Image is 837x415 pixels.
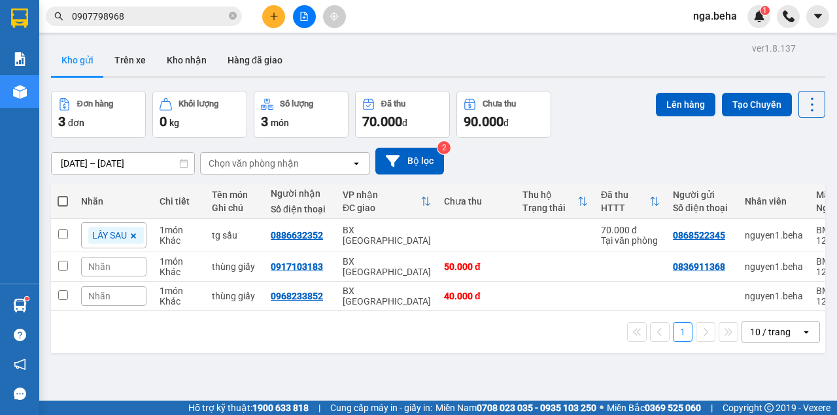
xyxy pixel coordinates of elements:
div: Số điện thoại [271,204,330,214]
img: logo-vxr [11,8,28,28]
div: Nhãn [81,196,146,207]
button: Tạo Chuyến [722,93,792,116]
span: message [14,388,26,400]
div: 1 món [160,225,199,235]
span: | [318,401,320,415]
div: 0868522345 [673,230,725,241]
div: thùng giấy [212,291,258,301]
span: 70.000 [362,114,402,129]
span: close-circle [229,10,237,23]
span: Nhãn [88,261,111,272]
div: Chưa thu [444,196,509,207]
img: phone-icon [783,10,794,22]
span: 3 [261,114,268,129]
div: VP nhận [343,190,420,200]
button: Kho gửi [51,44,104,76]
div: tg sầu [212,230,258,241]
div: Tại văn phòng [601,235,660,246]
span: nga.beha [683,8,747,24]
button: plus [262,5,285,28]
button: Khối lượng0kg [152,91,247,138]
th: Toggle SortBy [336,184,437,219]
div: ver 1.8.137 [752,41,796,56]
strong: 0708 023 035 - 0935 103 250 [477,403,596,413]
span: ⚪️ [600,405,604,410]
div: BX [GEOGRAPHIC_DATA] [343,225,431,246]
div: Ghi chú [212,203,258,213]
div: 70.000 đ [601,225,660,235]
strong: 1900 633 818 [252,403,309,413]
button: 1 [673,322,692,342]
span: notification [14,358,26,371]
div: thùng giấy [212,261,258,272]
span: question-circle [14,329,26,341]
button: Kho nhận [156,44,217,76]
span: Nhãn [88,291,111,301]
button: Đơn hàng3đơn [51,91,146,138]
div: HTTT [601,203,649,213]
span: Miền Nam [436,401,596,415]
button: Chưa thu90.000đ [456,91,551,138]
div: Khối lượng [179,99,218,108]
button: Đã thu70.000đ [355,91,450,138]
button: Số lượng3món [254,91,349,138]
button: Trên xe [104,44,156,76]
div: Khác [160,296,199,307]
div: Đã thu [381,99,405,108]
span: plus [269,12,279,21]
div: nguyen1.beha [745,261,803,272]
div: Chưa thu [483,99,516,108]
div: 0886632352 [271,230,323,241]
div: ĐC giao [343,203,420,213]
img: warehouse-icon [13,85,27,99]
div: Nhân viên [745,196,803,207]
button: Lên hàng [656,93,715,116]
span: kg [169,118,179,128]
span: 3 [58,114,65,129]
button: aim [323,5,346,28]
sup: 1 [760,6,770,15]
button: caret-down [806,5,829,28]
sup: 2 [437,141,451,154]
span: đ [504,118,509,128]
strong: 0369 525 060 [645,403,701,413]
div: Đã thu [601,190,649,200]
div: Khác [160,235,199,246]
span: close-circle [229,12,237,20]
div: Chi tiết [160,196,199,207]
span: Hỗ trợ kỹ thuật: [188,401,309,415]
span: đ [402,118,407,128]
div: 1 món [160,286,199,296]
div: 10 / trang [750,325,791,339]
img: icon-new-feature [753,10,765,22]
img: warehouse-icon [13,299,27,312]
div: Đơn hàng [77,99,113,108]
div: Trạng thái [522,203,577,213]
span: file-add [299,12,309,21]
input: Select a date range. [52,153,194,174]
sup: 1 [25,297,29,301]
svg: open [351,158,362,169]
span: 1 [762,6,767,15]
div: Người nhận [271,188,330,199]
div: BX [GEOGRAPHIC_DATA] [343,256,431,277]
svg: open [801,327,811,337]
span: 90.000 [464,114,504,129]
span: LẤY SAU [92,229,127,241]
span: caret-down [812,10,824,22]
th: Toggle SortBy [516,184,594,219]
div: Khác [160,267,199,277]
div: BX [GEOGRAPHIC_DATA] [343,286,431,307]
div: Thu hộ [522,190,577,200]
div: Chọn văn phòng nhận [209,157,299,170]
button: Hàng đã giao [217,44,293,76]
div: nguyen1.beha [745,291,803,301]
span: món [271,118,289,128]
div: 50.000 đ [444,261,509,272]
div: Số điện thoại [673,203,732,213]
span: Cung cấp máy in - giấy in: [330,401,432,415]
div: 40.000 đ [444,291,509,301]
span: Miền Bắc [607,401,701,415]
span: đơn [68,118,84,128]
div: nguyen1.beha [745,230,803,241]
